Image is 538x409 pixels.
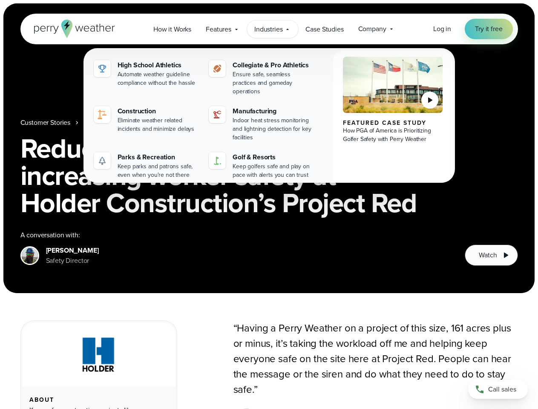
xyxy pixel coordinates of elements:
[205,57,317,99] a: Collegiate & Pro Athletics Ensure safe, seamless practices and gameday operations
[90,103,202,137] a: construction perry weather Construction Eliminate weather related incidents and minimize delays
[29,397,168,403] div: About
[20,230,452,240] div: A conversation with:
[90,57,202,91] a: High School Athletics Automate weather guideline compliance without the hassle
[468,380,528,399] a: Call sales
[153,24,191,35] span: How it Works
[20,135,518,216] h1: Reducing workloads and increasing worker safety at Holder Construction’s Project Red
[305,24,343,35] span: Case Studies
[233,152,314,162] div: Golf & Resorts
[475,24,502,34] span: Try it free
[358,24,386,34] span: Company
[20,118,518,128] nav: Breadcrumb
[97,156,107,166] img: parks-icon-grey.svg
[146,20,199,38] a: How it Works
[206,24,231,35] span: Features
[233,60,314,70] div: Collegiate & Pro Athletics
[118,162,199,179] div: Keep parks and patrons safe, even when you're not there
[212,109,222,120] img: mining-icon@2x.svg
[90,149,202,183] a: Parks & Recreation Keep parks and patrons safe, even when you're not there
[118,116,199,133] div: Eliminate weather related incidents and minimize delays
[212,156,222,166] img: golf-iconV2.svg
[118,70,199,87] div: Automate weather guideline compliance without the hassle
[118,106,199,116] div: Construction
[22,248,38,264] img: Merco Chantres Headshot
[70,333,127,376] img: Holder.svg
[343,120,443,127] div: Featured Case Study
[212,63,222,74] img: proathletics-icon@2x-1.svg
[465,19,512,39] a: Try it free
[233,70,314,96] div: Ensure safe, seamless practices and gameday operations
[233,162,314,179] div: Keep golfers safe and play on pace with alerts you can trust
[118,152,199,162] div: Parks & Recreation
[333,50,453,190] a: PGA of America Featured Case Study How PGA of America is Prioritizing Golfer Safety with Perry We...
[97,109,107,120] img: construction perry weather
[233,320,518,397] p: “Having a Perry Weather on a project of this size, 161 acres plus or minus, it’s taking the workl...
[343,57,443,113] img: PGA of America
[46,245,99,256] div: [PERSON_NAME]
[465,245,518,266] button: Watch
[46,256,99,266] div: Safety Director
[343,127,443,144] div: How PGA of America is Prioritizing Golfer Safety with Perry Weather
[233,116,314,142] div: Indoor heat stress monitoring and lightning detection for key facilities
[205,149,317,183] a: Golf & Resorts Keep golfers safe and play on pace with alerts you can trust
[233,106,314,116] div: Manufacturing
[298,20,351,38] a: Case Studies
[254,24,282,35] span: Industries
[433,24,451,34] a: Log in
[479,250,497,260] span: Watch
[97,63,107,74] img: highschool-icon.svg
[488,384,516,395] span: Call sales
[20,118,71,128] a: Customer Stories
[118,60,199,70] div: High School Athletics
[205,103,317,145] a: Manufacturing Indoor heat stress monitoring and lightning detection for key facilities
